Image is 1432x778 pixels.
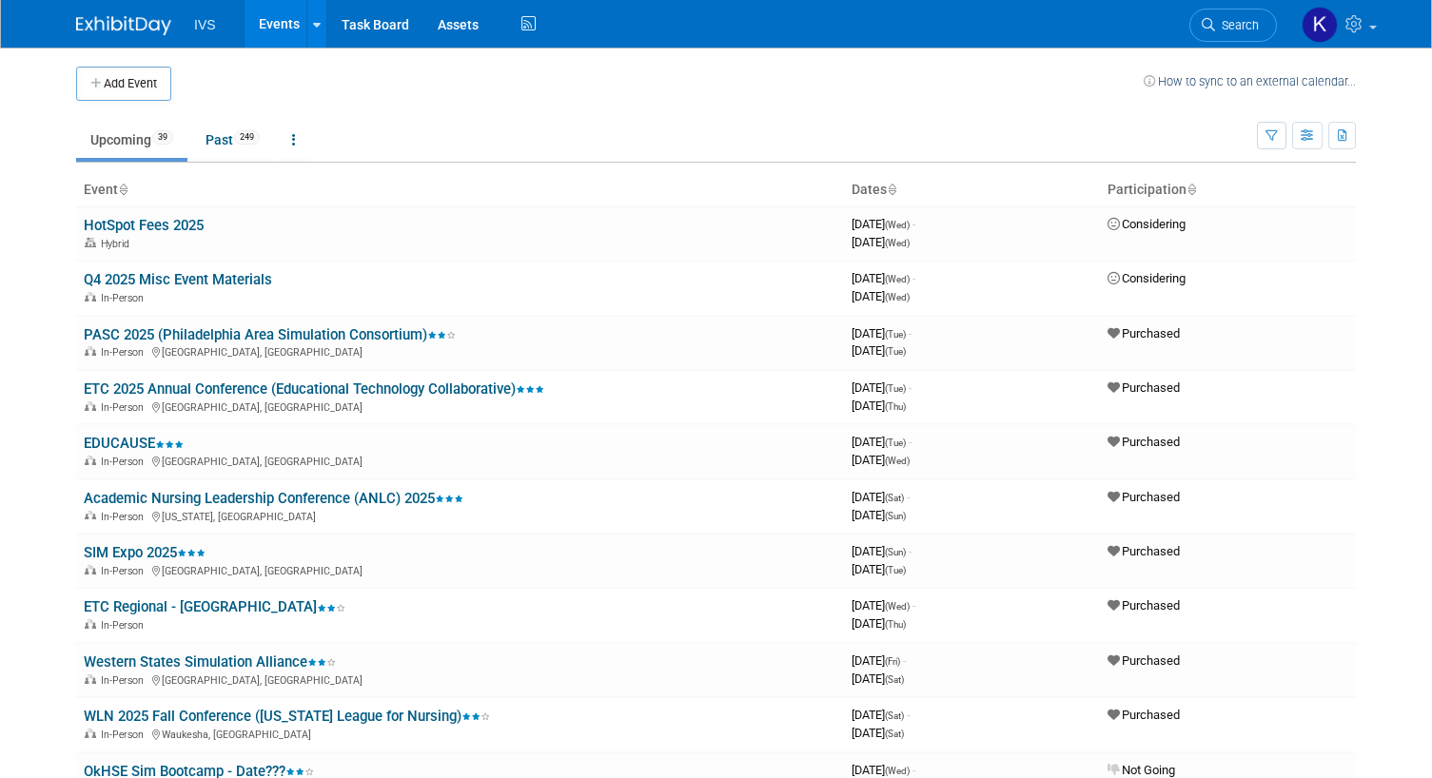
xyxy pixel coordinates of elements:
span: [DATE] [852,289,910,303]
span: - [909,435,912,449]
a: Sort by Event Name [118,182,128,197]
a: WLN 2025 Fall Conference ([US_STATE] League for Nursing) [84,708,490,725]
span: In-Person [101,292,149,304]
span: (Wed) [885,220,910,230]
span: In-Person [101,456,149,468]
span: 39 [152,130,173,145]
span: Considering [1108,217,1186,231]
span: 249 [234,130,260,145]
span: [DATE] [852,235,910,249]
div: [US_STATE], [GEOGRAPHIC_DATA] [84,508,836,523]
span: [DATE] [852,616,906,631]
span: [DATE] [852,508,906,522]
button: Add Event [76,67,171,101]
th: Event [76,174,844,206]
span: - [912,217,915,231]
span: IVS [194,17,216,32]
span: Considering [1108,271,1186,285]
span: (Thu) [885,401,906,412]
span: Purchased [1108,708,1180,722]
span: - [912,598,915,613]
a: Academic Nursing Leadership Conference (ANLC) 2025 [84,490,463,507]
img: Hybrid Event [85,238,96,247]
a: Western States Simulation Alliance [84,653,336,671]
span: [DATE] [852,343,906,358]
img: In-Person Event [85,292,96,301]
img: Kate Wroblewski [1302,7,1338,43]
span: (Wed) [885,292,910,302]
span: (Thu) [885,619,906,630]
span: [DATE] [852,763,915,777]
span: (Sun) [885,511,906,521]
span: - [909,544,912,558]
span: - [909,326,912,340]
th: Dates [844,174,1100,206]
span: In-Person [101,674,149,687]
span: [DATE] [852,562,906,576]
div: Waukesha, [GEOGRAPHIC_DATA] [84,726,836,741]
div: [GEOGRAPHIC_DATA], [GEOGRAPHIC_DATA] [84,453,836,468]
img: In-Person Event [85,565,96,574]
span: (Sun) [885,547,906,557]
div: [GEOGRAPHIC_DATA], [GEOGRAPHIC_DATA] [84,399,836,414]
span: (Tue) [885,329,906,340]
span: - [907,708,910,722]
span: (Tue) [885,565,906,575]
span: In-Person [101,619,149,632]
span: Purchased [1108,544,1180,558]
span: (Sat) [885,710,904,721]
div: [GEOGRAPHIC_DATA], [GEOGRAPHIC_DATA] [84,343,836,359]
span: [DATE] [852,453,910,467]
img: ExhibitDay [76,16,171,35]
span: - [903,653,906,668]
span: [DATE] [852,435,912,449]
span: (Fri) [885,656,900,667]
span: (Tue) [885,383,906,394]
span: [DATE] [852,326,912,340]
span: In-Person [101,346,149,359]
span: Not Going [1108,763,1175,777]
a: Sort by Participation Type [1187,182,1196,197]
span: - [909,380,912,395]
span: (Wed) [885,601,910,612]
span: [DATE] [852,708,910,722]
a: Sort by Start Date [887,182,896,197]
span: In-Person [101,401,149,414]
a: HotSpot Fees 2025 [84,217,204,234]
span: [DATE] [852,380,912,395]
span: - [912,271,915,285]
span: (Tue) [885,438,906,448]
span: - [907,490,910,504]
span: Purchased [1108,435,1180,449]
span: - [912,763,915,777]
span: [DATE] [852,399,906,413]
a: SIM Expo 2025 [84,544,206,561]
span: In-Person [101,729,149,741]
img: In-Person Event [85,346,96,356]
span: (Wed) [885,766,910,776]
a: EDUCAUSE [84,435,184,452]
a: ETC Regional - [GEOGRAPHIC_DATA] [84,598,345,615]
th: Participation [1100,174,1356,206]
span: (Wed) [885,238,910,248]
span: [DATE] [852,271,915,285]
img: In-Person Event [85,619,96,629]
span: [DATE] [852,598,915,613]
span: [DATE] [852,217,915,231]
a: Q4 2025 Misc Event Materials [84,271,272,288]
img: In-Person Event [85,674,96,684]
img: In-Person Event [85,401,96,411]
span: [DATE] [852,671,904,686]
span: (Wed) [885,456,910,466]
span: (Wed) [885,274,910,284]
span: (Sat) [885,729,904,739]
span: In-Person [101,511,149,523]
span: (Sat) [885,493,904,503]
span: Purchased [1108,598,1180,613]
span: (Sat) [885,674,904,685]
span: Purchased [1108,326,1180,340]
img: In-Person Event [85,456,96,465]
span: [DATE] [852,726,904,740]
a: ETC 2025 Annual Conference (Educational Technology Collaborative) [84,380,544,398]
a: Past249 [191,122,274,158]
